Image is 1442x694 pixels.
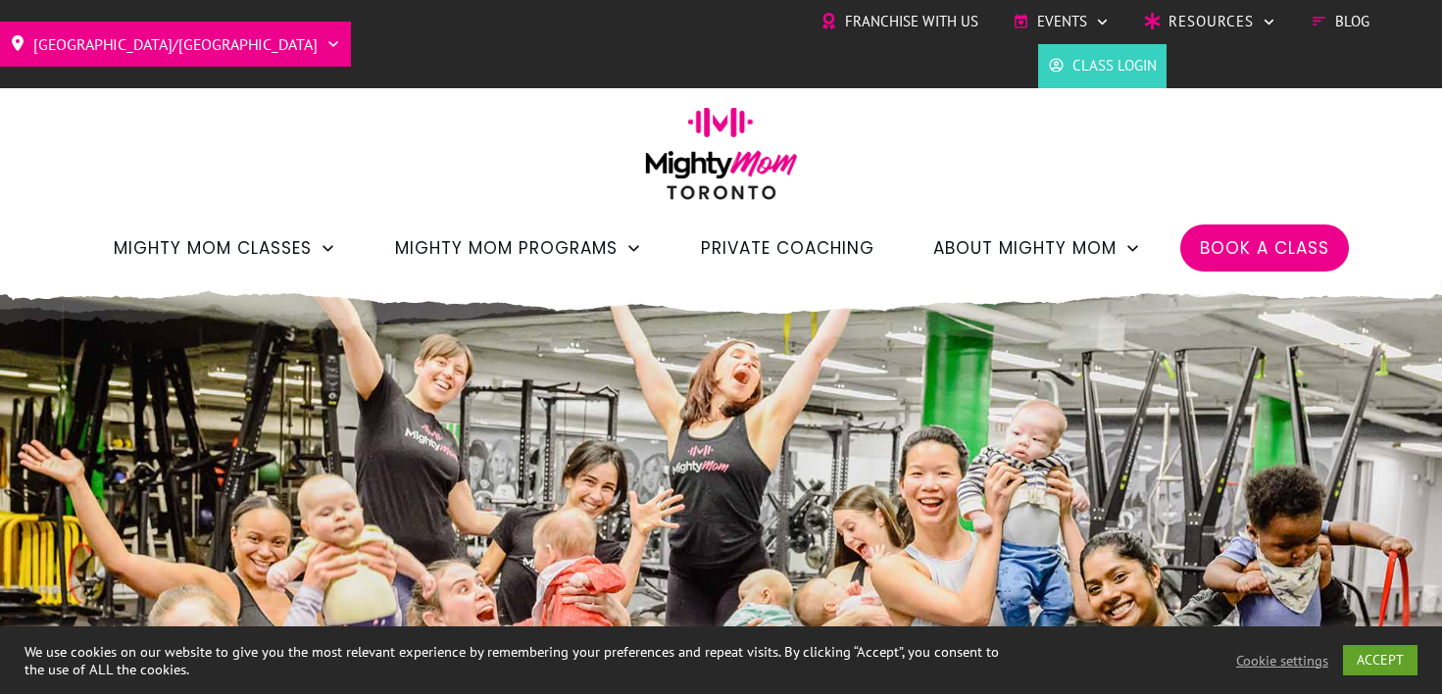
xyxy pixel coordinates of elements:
[635,107,808,214] img: mightymom-logo-toronto
[1048,51,1157,80] a: Class Login
[1200,231,1329,265] a: Book a Class
[395,231,642,265] a: Mighty Mom Programs
[845,7,978,36] span: Franchise with Us
[820,7,978,36] a: Franchise with Us
[1335,7,1369,36] span: Blog
[1236,652,1328,669] a: Cookie settings
[1169,7,1254,36] span: Resources
[933,231,1117,265] span: About Mighty Mom
[114,231,312,265] span: Mighty Mom Classes
[1144,7,1276,36] a: Resources
[10,28,341,60] a: [GEOGRAPHIC_DATA]/[GEOGRAPHIC_DATA]
[114,231,336,265] a: Mighty Mom Classes
[25,643,1000,678] div: We use cookies on our website to give you the most relevant experience by remembering your prefer...
[1037,7,1087,36] span: Events
[33,28,318,60] span: [GEOGRAPHIC_DATA]/[GEOGRAPHIC_DATA]
[1343,645,1417,675] a: ACCEPT
[933,231,1141,265] a: About Mighty Mom
[395,231,618,265] span: Mighty Mom Programs
[1311,7,1369,36] a: Blog
[701,231,874,265] a: Private Coaching
[1013,7,1110,36] a: Events
[1072,51,1157,80] span: Class Login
